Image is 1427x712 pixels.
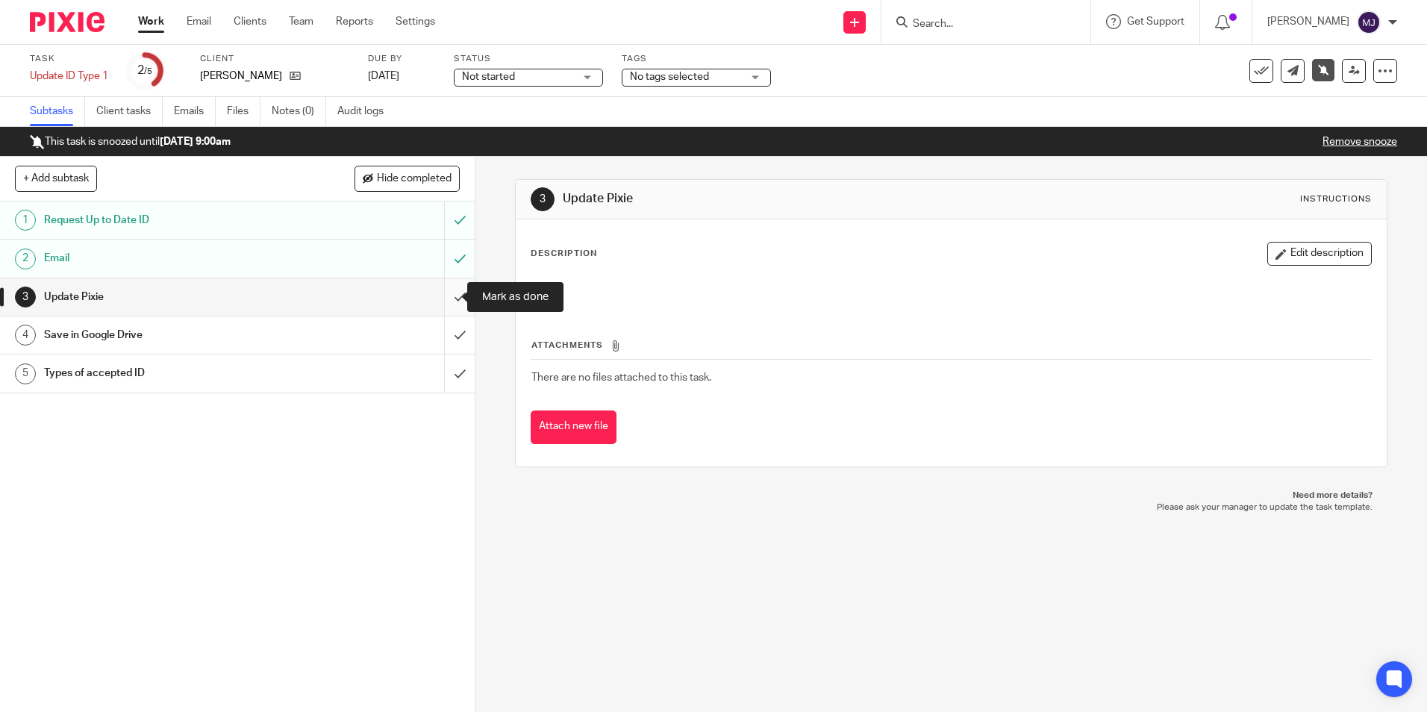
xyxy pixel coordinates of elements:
[137,62,152,79] div: 2
[396,14,435,29] a: Settings
[15,249,36,269] div: 2
[563,191,983,207] h1: Update Pixie
[200,69,282,84] p: [PERSON_NAME]
[462,72,515,82] span: Not started
[44,209,301,231] h1: Request Up to Date ID
[44,362,301,384] h1: Types of accepted ID
[336,14,373,29] a: Reports
[200,53,349,65] label: Client
[454,53,603,65] label: Status
[630,72,709,82] span: No tags selected
[227,97,260,126] a: Files
[368,71,399,81] span: [DATE]
[187,14,211,29] a: Email
[911,18,1046,31] input: Search
[30,12,104,32] img: Pixie
[355,166,460,191] button: Hide completed
[174,97,216,126] a: Emails
[377,173,452,185] span: Hide completed
[531,372,711,383] span: There are no files attached to this task.
[1357,10,1381,34] img: svg%3E
[144,67,152,75] small: /5
[531,410,616,444] button: Attach new file
[15,325,36,346] div: 4
[1127,16,1184,27] span: Get Support
[15,287,36,307] div: 3
[44,324,301,346] h1: Save in Google Drive
[15,363,36,384] div: 5
[30,97,85,126] a: Subtasks
[531,248,597,260] p: Description
[30,69,108,84] div: Update ID Type 1
[289,14,313,29] a: Team
[1267,242,1372,266] button: Edit description
[15,166,97,191] button: + Add subtask
[160,137,231,147] b: [DATE] 9:00am
[96,97,163,126] a: Client tasks
[531,187,555,211] div: 3
[234,14,266,29] a: Clients
[368,53,435,65] label: Due by
[15,210,36,231] div: 1
[138,14,164,29] a: Work
[1267,14,1349,29] p: [PERSON_NAME]
[530,502,1372,513] p: Please ask your manager to update the task template.
[1323,137,1397,147] a: Remove snooze
[44,247,301,269] h1: Email
[30,53,108,65] label: Task
[622,53,771,65] label: Tags
[1300,193,1372,205] div: Instructions
[530,490,1372,502] p: Need more details?
[531,341,603,349] span: Attachments
[30,134,231,149] p: This task is snoozed until
[337,97,395,126] a: Audit logs
[44,286,301,308] h1: Update Pixie
[272,97,326,126] a: Notes (0)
